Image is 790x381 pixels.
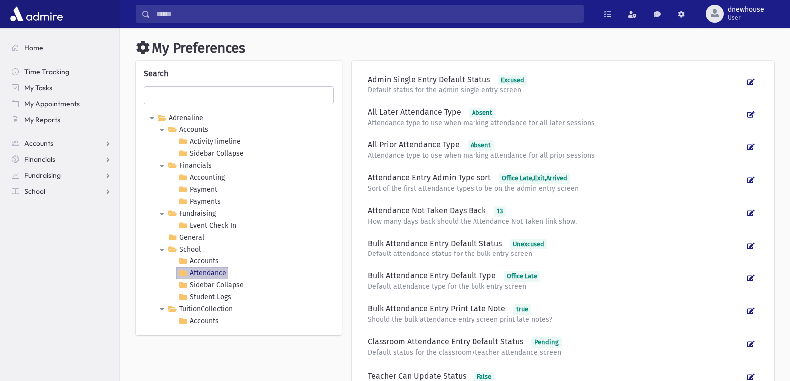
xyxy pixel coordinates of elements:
a: Adrenaline [156,112,205,124]
span: Absent [468,140,494,151]
a: My Appointments [4,96,119,112]
div: Bulk Attendance Entry Print Late Note [368,304,744,315]
span: Office Late,Exit,Arrived [499,173,570,184]
span: 13 [494,206,506,217]
a: School [166,244,203,255]
span: My Appointments [24,99,80,108]
span: true [513,304,531,315]
h4: Search [144,69,334,78]
a: Financials [4,151,119,167]
p: Attendance type to use when marking attendance for all later sessions [368,118,744,128]
span: My Tasks [24,83,52,92]
span: Accounts [24,139,53,148]
div: All Prior Attendance Type [368,140,744,151]
a: Payments [176,196,223,208]
span: My Reports [24,115,60,124]
a: Accounts [4,135,119,151]
span: Office Late [504,271,540,282]
a: School [4,183,119,199]
span: Home [24,43,43,52]
a: Accounts [176,315,221,327]
a: Home [4,40,119,56]
span: Excused [498,75,527,86]
p: Attendance type to use when marking attendance for all prior sessions [368,151,744,161]
p: Default status for the admin single entry screen [368,85,744,95]
p: Default status for the classroom/teacher attendance screen [368,348,744,358]
a: Financials [166,160,214,172]
span: Fundraising [24,171,61,180]
div: Bulk Attendance Entry Default Type [368,271,744,282]
a: Accounting [176,172,227,184]
a: Fundraising [166,208,218,220]
a: Event Check In [176,220,238,232]
div: Bulk Attendance Entry Default Status [368,239,744,250]
a: Payment [176,184,219,196]
div: Classroom Attendance Entry Default Status [368,337,744,348]
a: Sidebar Collapse [176,148,246,160]
p: How many days back should the Attendance Not Taken link show. [368,217,744,227]
a: My Reports [4,112,119,127]
a: Student Logs [176,291,233,303]
div: All Later Attendance Type [368,107,744,118]
a: Accounts [166,124,210,136]
a: My Tasks [4,80,119,96]
a: Fundraising [4,167,119,183]
a: Accounts [176,255,221,267]
a: General [166,232,206,244]
input: Search [150,5,583,23]
span: Financials [24,155,55,164]
img: AdmirePro [8,4,65,24]
span: Time Tracking [24,67,69,76]
a: ActivityTimeline [176,136,243,148]
p: Should the bulk attendance entry screen print late notes? [368,315,744,325]
div: Attendance Entry Admin Type sort [368,173,744,184]
span: Absent [469,108,495,118]
a: Time Tracking [4,64,119,80]
a: Attendance [176,267,228,279]
span: dnewhouse [728,6,764,14]
span: Pending [531,337,562,348]
p: Default attendance status for the bulk entry screen [368,249,744,259]
p: Sort of the first attendance types to be on the admin entry screen [368,184,744,194]
a: TuitionCollection [166,303,235,315]
span: Unexcused [510,239,547,250]
a: Sidebar Collapse [176,279,246,291]
h1: My Preferences [136,40,774,57]
span: School [24,187,45,196]
div: Attendance Not Taken Days Back [368,206,744,217]
div: Admin Single Entry Default Status [368,75,744,86]
p: Default attendance type for the bulk entry screen [368,282,744,292]
span: User [728,14,764,22]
